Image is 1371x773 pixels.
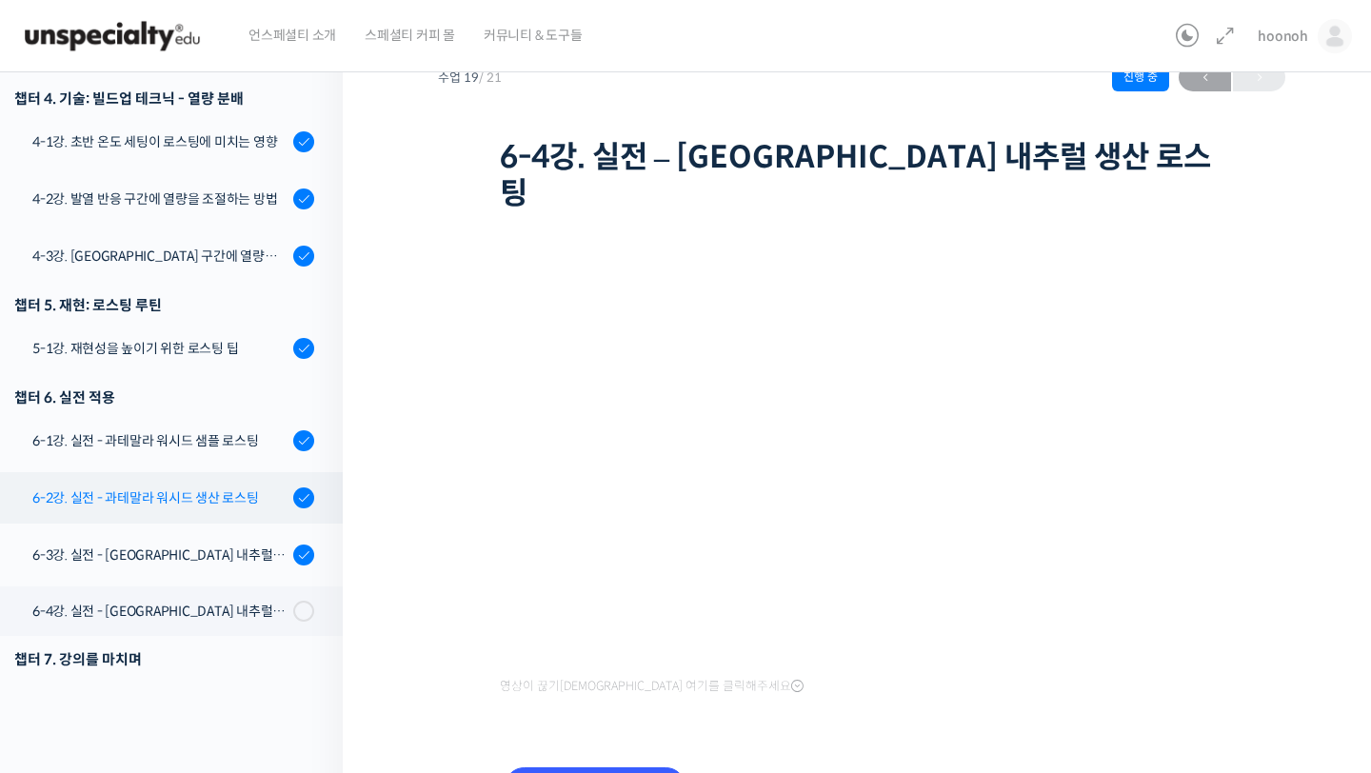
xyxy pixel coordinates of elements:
a: 대화 [126,604,246,651]
span: 대화 [174,633,197,648]
a: 설정 [246,604,366,651]
a: 홈 [6,604,126,651]
span: 홈 [60,632,71,647]
span: 설정 [294,632,317,647]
